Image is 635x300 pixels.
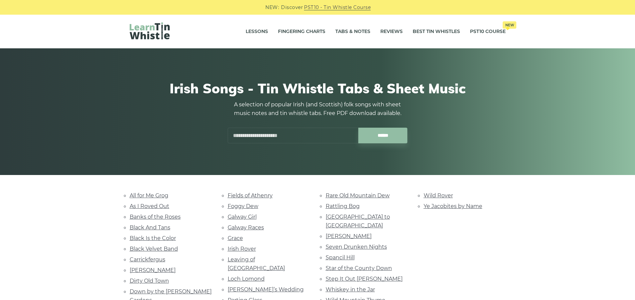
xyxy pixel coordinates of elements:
[130,214,181,220] a: Banks of the Roses
[326,265,392,271] a: Star of the County Down
[228,100,408,118] p: A selection of popular Irish (and Scottish) folk songs with sheet music notes and tin whistle tab...
[130,267,176,273] a: [PERSON_NAME]
[228,256,285,271] a: Leaving of [GEOGRAPHIC_DATA]
[326,276,403,282] a: Step It Out [PERSON_NAME]
[228,224,264,231] a: Galway Races
[130,203,169,209] a: As I Roved Out
[246,23,268,40] a: Lessons
[130,224,170,231] a: Black And Tans
[130,235,176,241] a: Black Is the Color
[326,214,390,229] a: [GEOGRAPHIC_DATA] to [GEOGRAPHIC_DATA]
[380,23,403,40] a: Reviews
[424,192,453,199] a: Wild Rover
[130,256,165,263] a: Carrickfergus
[326,254,355,261] a: Spancil Hill
[228,235,243,241] a: Grace
[413,23,460,40] a: Best Tin Whistles
[424,203,482,209] a: Ye Jacobites by Name
[228,203,258,209] a: Foggy Dew
[503,21,516,29] span: New
[228,276,265,282] a: Loch Lomond
[326,233,372,239] a: [PERSON_NAME]
[228,192,273,199] a: Fields of Athenry
[130,22,170,39] img: LearnTinWhistle.com
[326,244,387,250] a: Seven Drunken Nights
[130,80,506,96] h1: Irish Songs - Tin Whistle Tabs & Sheet Music
[326,286,375,293] a: Whiskey in the Jar
[470,23,506,40] a: PST10 CourseNew
[335,23,370,40] a: Tabs & Notes
[130,192,168,199] a: All for Me Grog
[278,23,325,40] a: Fingering Charts
[326,192,390,199] a: Rare Old Mountain Dew
[228,246,256,252] a: Irish Rover
[228,214,257,220] a: Galway Girl
[130,246,178,252] a: Black Velvet Band
[130,278,169,284] a: Dirty Old Town
[326,203,360,209] a: Rattling Bog
[228,286,304,293] a: [PERSON_NAME]’s Wedding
